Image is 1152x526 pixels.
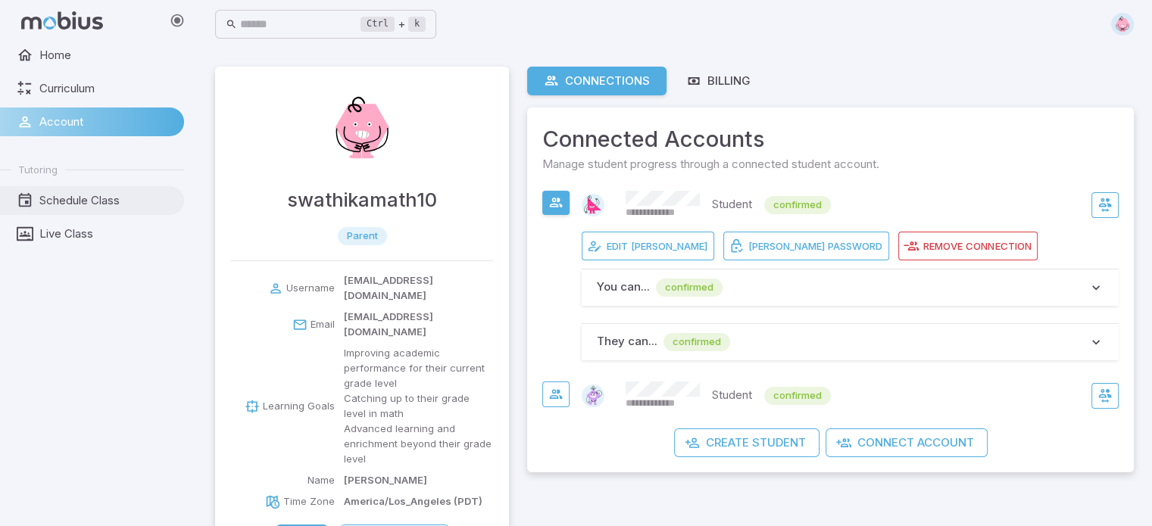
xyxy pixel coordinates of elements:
[748,239,825,253] span: [PERSON_NAME]
[408,17,426,32] kbd: k
[344,391,494,422] p: Catching up to their grade level in math
[597,279,650,297] p: You can ...
[826,428,988,457] button: Connect Account
[542,123,1119,156] span: Connected Accounts
[723,232,889,260] button: [PERSON_NAME]Password
[542,156,1119,173] span: Manage student progress through a connected student account.
[544,73,650,89] div: Connections
[663,335,730,350] span: confirmed
[764,198,831,213] span: confirmed
[311,317,335,332] p: Email
[344,273,494,303] p: [EMAIL_ADDRESS][DOMAIN_NAME]
[287,185,437,215] h4: swathikamath10
[542,381,570,407] button: View Connection
[18,163,58,176] span: Tutoring
[39,192,173,209] span: Schedule Class
[828,239,882,253] span: Password
[344,310,494,340] p: [EMAIL_ADDRESS][DOMAIN_NAME]
[344,346,494,391] p: Improving academic performance for their current grade level
[338,229,387,244] span: parent
[712,387,752,405] p: Student
[1091,192,1119,218] button: Switch to Riddhi Kamath
[966,239,1031,253] span: Connection
[582,269,1119,306] button: You can...confirmed
[898,232,1038,260] button: RemoveConnection
[344,473,427,488] p: [PERSON_NAME]
[764,388,831,403] span: confirmed
[631,239,707,253] span: [PERSON_NAME]
[656,280,723,295] span: confirmed
[582,324,1119,360] button: They can...confirmed
[607,239,628,253] span: Edit
[674,428,820,457] button: Create Student
[361,17,395,32] kbd: Ctrl
[263,399,335,414] p: Learning Goals
[1111,13,1134,36] img: hexagon.svg
[39,80,173,97] span: Curriculum
[283,494,335,509] p: Time Zone
[308,473,335,488] p: Name
[582,194,604,216] img: right-triangle.svg
[286,281,335,296] p: Username
[582,232,714,260] button: Edit[PERSON_NAME]
[1091,383,1119,409] button: Switch to Siddhi Kamath
[344,422,494,467] p: Advanced learning and enrichment beyond their grade level
[39,114,173,130] span: Account
[317,82,407,173] img: Swathi Kamath
[582,384,604,407] img: diamond.svg
[712,196,752,214] p: Student
[597,333,657,351] p: They can ...
[344,494,482,509] p: America/Los_Angeles (PDT)
[542,191,570,215] button: View Connection
[39,47,173,64] span: Home
[923,239,963,253] span: Remove
[686,73,751,89] div: Billing
[361,15,426,33] div: +
[39,226,173,242] span: Live Class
